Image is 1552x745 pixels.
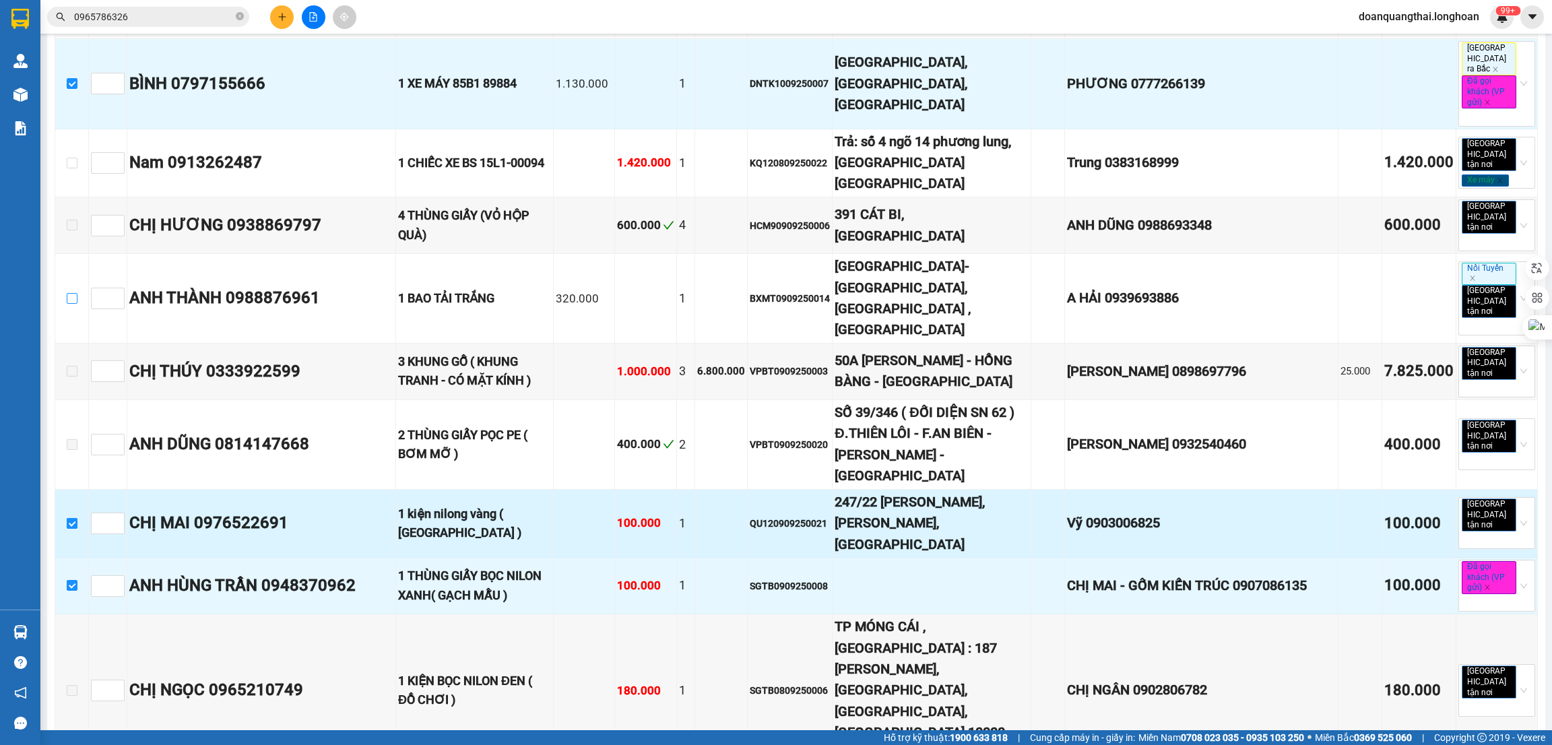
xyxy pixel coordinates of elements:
[663,220,674,231] span: check
[835,402,1029,487] div: SỐ 39/346 ( ĐỐI DIỆN SN 62 ) Đ.THIÊN LÔI - F.AN BIÊN - [PERSON_NAME] - [GEOGRAPHIC_DATA]
[750,156,830,170] div: KQ120809250022
[835,131,1029,195] div: Trả: số 4 ngõ 14 phương lung, [GEOGRAPHIC_DATA] [GEOGRAPHIC_DATA]
[1497,177,1503,184] span: close
[679,576,692,595] div: 1
[556,75,612,93] div: 1.130.000
[748,129,833,197] td: KQ120809250022
[1030,730,1135,745] span: Cung cấp máy in - giấy in:
[129,573,393,599] div: ANH HÙNG TRẦN 0948370962
[617,154,674,172] div: 1.420.000
[748,254,833,344] td: BXMT0909250014
[398,289,551,308] div: 1 BAO TẢI TRẮNG
[1495,162,1501,168] span: close
[1462,420,1516,453] span: [GEOGRAPHIC_DATA] tận nơi
[679,289,692,308] div: 1
[1495,370,1501,377] span: close
[750,516,830,531] div: QU120909250021
[617,577,674,595] div: 100.000
[1462,347,1516,380] span: [GEOGRAPHIC_DATA] tận nơi
[750,437,830,452] div: VPBT0909250020
[1526,11,1539,23] span: caret-down
[1462,263,1516,285] span: Nối Tuyến
[1492,66,1499,73] span: close
[236,12,244,20] span: close-circle
[270,5,294,29] button: plus
[333,5,356,29] button: aim
[1067,361,1336,382] div: [PERSON_NAME] 0898697796
[679,681,692,700] div: 1
[13,625,28,639] img: warehouse-icon
[835,204,1029,247] div: 391 CÁT BI, [GEOGRAPHIC_DATA]
[697,364,745,380] div: 6.800.000
[1495,522,1501,529] span: close
[750,579,830,593] div: SGTB0909250008
[1462,201,1516,234] span: [GEOGRAPHIC_DATA] tận nơi
[1067,575,1336,596] div: CHỊ MAI - GỐM KIẾN TRÚC 0907086135
[556,290,612,308] div: 320.000
[679,514,692,533] div: 1
[1484,584,1491,591] span: close
[1495,309,1501,315] span: close
[1067,288,1336,309] div: A HẢI 0939693886
[1181,732,1304,743] strong: 0708 023 035 - 0935 103 250
[750,291,830,306] div: BXMT0909250014
[1354,732,1412,743] strong: 0369 525 060
[14,717,27,730] span: message
[835,492,1029,555] div: 247/22 [PERSON_NAME], [PERSON_NAME], [GEOGRAPHIC_DATA]
[1477,733,1487,742] span: copyright
[398,154,551,172] div: 1 CHIẾC XE BS 15L1-00094
[617,682,674,700] div: 180.000
[748,197,833,254] td: HCM90909250006
[309,12,318,22] span: file-add
[129,359,393,385] div: CHỊ THÚY 0333922599
[617,216,674,234] div: 600.000
[1495,6,1520,15] sup: 285
[748,400,833,490] td: VPBT0909250020
[1495,443,1501,450] span: close
[748,490,833,558] td: QU120909250021
[129,678,393,703] div: CHỊ NGỌC 0965210749
[398,426,551,464] div: 2 THÙNG GIẤY PỌC PE ( BƠM MỠ )
[398,74,551,93] div: 1 XE MÁY 85B1 89884
[14,686,27,699] span: notification
[1340,364,1380,380] div: 25.000
[302,5,325,29] button: file-add
[679,154,692,172] div: 1
[129,213,393,238] div: CHỊ HƯƠNG 0938869797
[1067,152,1336,173] div: Trung 0383168999
[11,9,29,29] img: logo-vxr
[1496,11,1508,23] img: icon-new-feature
[750,683,830,698] div: SGTB0809250006
[398,672,551,710] div: 1 KIỆN BỌC NILON ĐEN ( ĐỒ CHƠI )
[129,286,393,311] div: ANH THÀNH 0988876961
[1067,680,1336,701] div: CHỊ NGÂN 0902806782
[1462,42,1516,75] span: [GEOGRAPHIC_DATA] ra Bắc
[1384,433,1454,457] div: 400.000
[1495,689,1501,696] span: close
[1307,735,1312,740] span: ⚪️
[1348,8,1490,25] span: doanquangthai.longhoan
[679,362,692,381] div: 3
[56,12,65,22] span: search
[13,88,28,102] img: warehouse-icon
[1462,285,1516,318] span: [GEOGRAPHIC_DATA] tận nơi
[398,505,551,543] div: 1 kiện nilong vàng ( [GEOGRAPHIC_DATA] )
[1384,574,1454,597] div: 100.000
[617,362,674,381] div: 1.000.000
[1067,513,1336,533] div: Vỹ 0903006825
[1462,498,1516,531] span: [GEOGRAPHIC_DATA] tận nơi
[398,566,551,605] div: 1 THÙNG GIẤY BỌC NILON XANH( GẠCH MẪU )
[884,730,1008,745] span: Hỗ trợ kỹ thuật:
[1315,730,1412,745] span: Miền Bắc
[278,12,287,22] span: plus
[1422,730,1424,745] span: |
[1462,75,1516,108] span: Đã gọi khách (VP gửi)
[1067,215,1336,236] div: ANH DŨNG 0988693348
[1384,512,1454,536] div: 100.000
[129,511,393,536] div: CHỊ MAI 0976522691
[663,439,674,450] span: check
[236,11,244,24] span: close-circle
[1067,434,1336,455] div: [PERSON_NAME] 0932540460
[1067,73,1336,94] div: PHƯƠNG 0777266139
[1138,730,1304,745] span: Miền Nam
